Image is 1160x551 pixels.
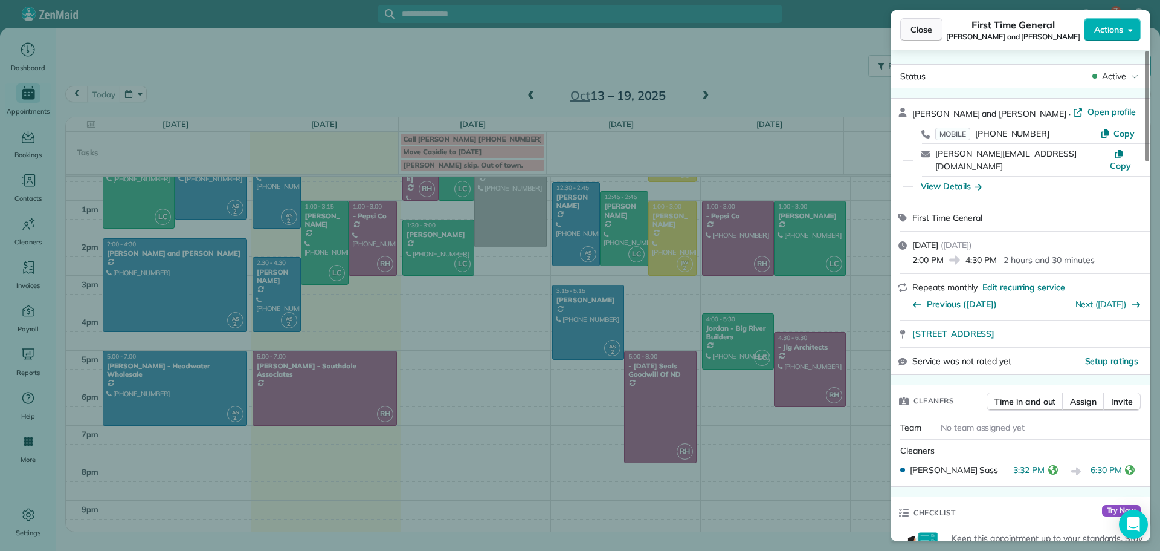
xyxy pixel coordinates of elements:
[910,464,998,476] span: [PERSON_NAME] Sass
[1102,70,1126,82] span: Active
[1087,106,1136,118] span: Open profile
[912,108,1066,119] span: [PERSON_NAME] and [PERSON_NAME]
[1103,393,1141,411] button: Invite
[1102,505,1141,517] span: Try Now
[935,128,970,140] span: MOBILE
[1070,396,1097,408] span: Assign
[1075,299,1127,310] a: Next ([DATE])
[1094,24,1123,36] span: Actions
[941,422,1025,433] span: No team assigned yet
[975,128,1049,139] span: [PHONE_NUMBER]
[1075,298,1141,310] button: Next ([DATE])
[1013,464,1045,479] span: 3:32 PM
[900,18,942,41] button: Close
[1062,393,1104,411] button: Assign
[913,395,954,407] span: Cleaners
[1085,355,1139,367] button: Setup ratings
[982,281,1065,293] span: Edit recurring service
[912,282,978,293] span: Repeats monthly
[912,254,944,266] span: 2:00 PM
[912,328,994,340] span: [STREET_ADDRESS]
[912,328,1143,340] a: [STREET_ADDRESS]
[935,148,1077,172] a: [PERSON_NAME][EMAIL_ADDRESS][DOMAIN_NAME]
[912,298,997,310] button: Previous ([DATE])
[921,180,982,192] button: View Details
[1073,106,1136,118] a: Open profile
[1111,396,1133,408] span: Invite
[971,18,1054,32] span: First Time General
[913,507,956,519] span: Checklist
[1004,254,1094,266] p: 2 hours and 30 minutes
[910,24,932,36] span: Close
[900,422,921,433] span: Team
[987,393,1063,411] button: Time in and out
[1113,128,1135,139] span: Copy
[994,396,1055,408] span: Time in and out
[912,355,1011,368] span: Service was not rated yet
[1110,160,1131,171] span: Copy
[1066,109,1073,119] span: ·
[935,128,1049,140] a: MOBILE[PHONE_NUMBER]
[941,240,971,250] span: ( [DATE] )
[1085,356,1139,367] span: Setup ratings
[1106,148,1135,172] button: Copy
[927,298,997,310] span: Previous ([DATE])
[1091,464,1122,479] span: 6:30 PM
[1119,510,1148,539] div: Open Intercom Messenger
[912,240,938,250] span: [DATE]
[912,212,982,223] span: First Time General
[1100,128,1135,140] button: Copy
[965,254,997,266] span: 4:30 PM
[900,445,935,456] span: Cleaners
[946,32,1080,42] span: [PERSON_NAME] and [PERSON_NAME]
[900,71,926,82] span: Status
